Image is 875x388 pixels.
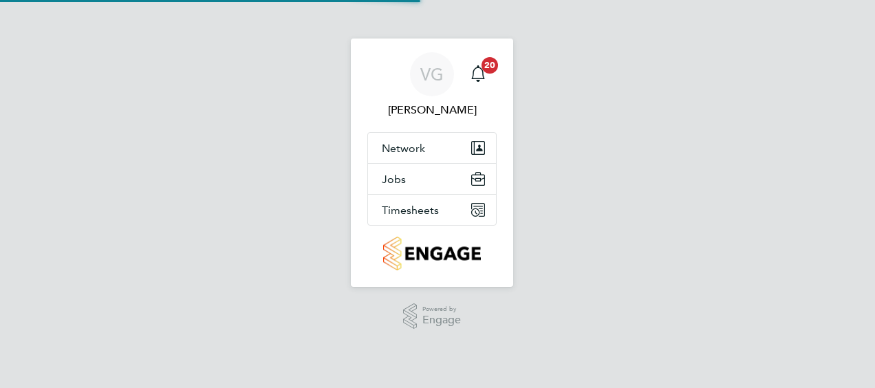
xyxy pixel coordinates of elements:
a: Powered byEngage [403,303,462,330]
span: Engage [422,314,461,326]
button: Timesheets [368,195,496,225]
span: Victor Gheti [367,102,497,118]
a: 20 [464,52,492,96]
button: Jobs [368,164,496,194]
button: Network [368,133,496,163]
span: Timesheets [382,204,439,217]
span: Network [382,142,425,155]
span: Jobs [382,173,406,186]
span: 20 [482,57,498,74]
a: VG[PERSON_NAME] [367,52,497,118]
span: Powered by [422,303,461,315]
img: countryside-properties-logo-retina.png [383,237,480,270]
a: Go to home page [367,237,497,270]
span: VG [420,65,444,83]
nav: Main navigation [351,39,513,287]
